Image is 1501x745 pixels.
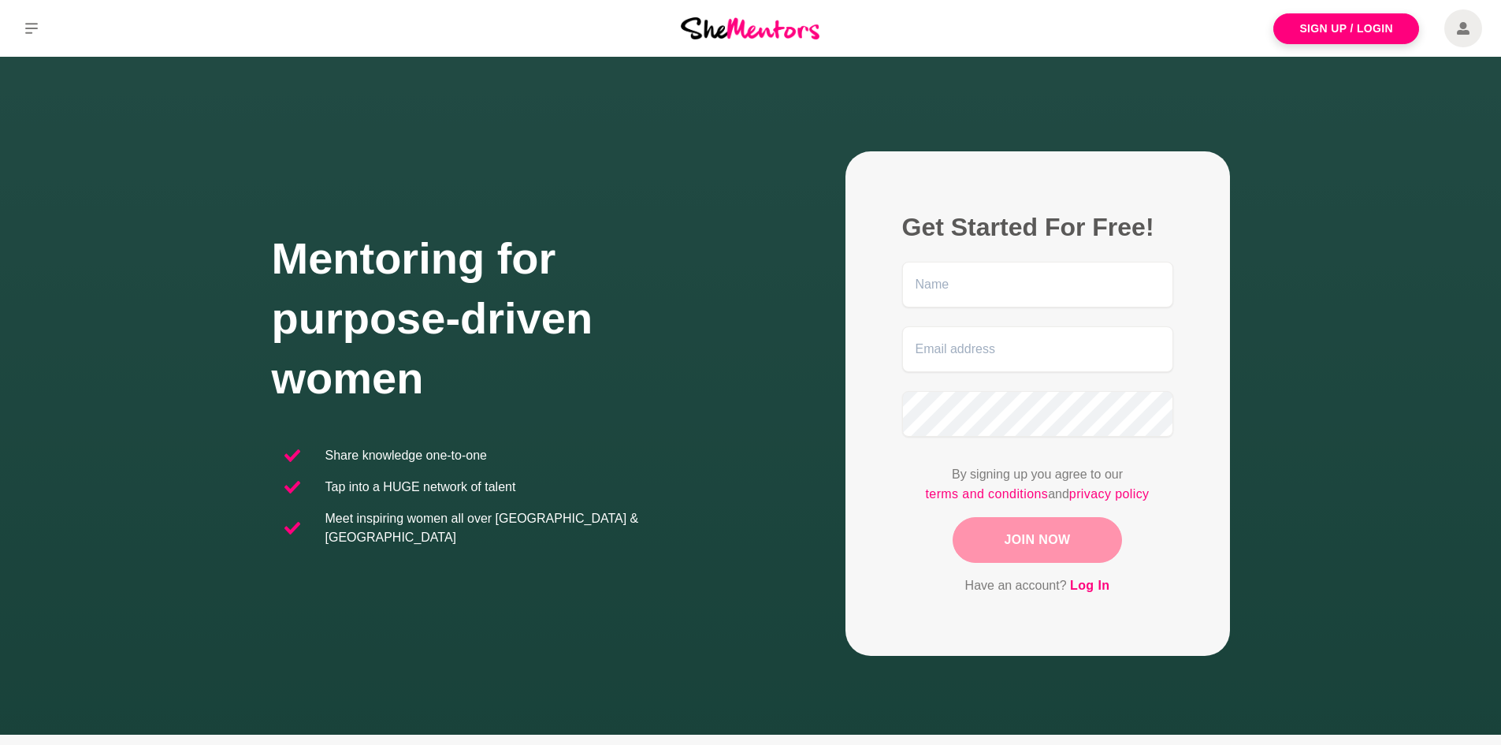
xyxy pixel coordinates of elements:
a: Sign Up / Login [1273,13,1419,44]
img: She Mentors Logo [681,17,819,39]
h2: Get Started For Free! [902,211,1173,243]
p: Meet inspiring women all over [GEOGRAPHIC_DATA] & [GEOGRAPHIC_DATA] [325,509,738,547]
a: Log In [1070,576,1109,596]
h1: Mentoring for purpose-driven women [272,229,751,408]
input: Email address [902,326,1173,372]
p: By signing up you agree to our and [902,465,1173,505]
a: terms and conditions [926,484,1049,505]
a: privacy policy [1069,484,1150,505]
p: Have an account? [902,576,1173,596]
p: Tap into a HUGE network of talent [325,478,516,497]
p: Share knowledge one-to-one [325,446,487,465]
input: Name [902,262,1173,307]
